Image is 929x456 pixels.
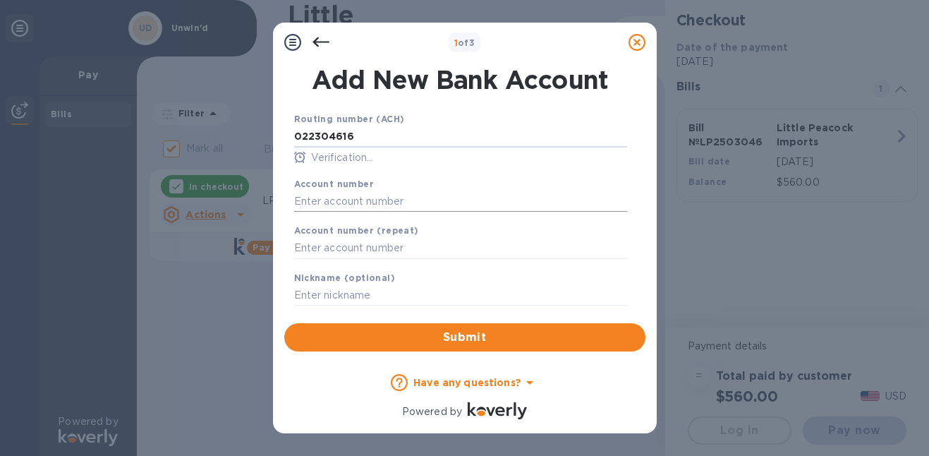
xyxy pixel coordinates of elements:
b: Routing number (ACH) [294,114,405,124]
button: Submit [284,323,645,352]
input: Enter routing number [294,126,627,148]
p: Verification... [311,150,627,165]
b: Have any questions? [413,377,521,388]
input: Enter account number [294,238,627,259]
input: Enter nickname [294,285,627,306]
b: of 3 [454,37,475,48]
b: Account number (repeat) [294,225,419,236]
b: Nickname (optional) [294,272,396,283]
b: Account number [294,179,375,189]
h1: Add New Bank Account [286,65,636,95]
p: Powered by [402,404,462,419]
span: Submit [296,329,634,346]
span: 1 [454,37,458,48]
img: Logo [468,402,527,419]
input: Enter account number [294,191,627,212]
